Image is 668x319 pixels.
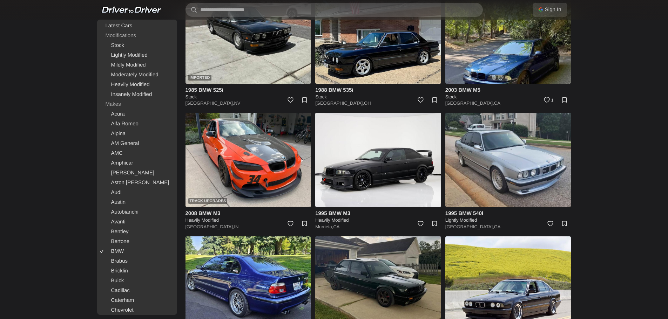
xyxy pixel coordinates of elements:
a: 1988 BMW 535i Stock [315,86,441,100]
a: Avanti [99,217,176,227]
a: Alfa Romeo [99,119,176,129]
a: [GEOGRAPHIC_DATA], [445,100,494,106]
a: [PERSON_NAME] [99,168,176,178]
div: Makes [99,99,176,109]
a: Insanely Modified [99,90,176,99]
img: 2008 BMW M3 for sale [185,113,311,207]
a: Audi [99,188,176,197]
a: 1985 BMW 525i Stock [185,86,311,100]
a: Murrieta, [315,224,333,229]
a: [GEOGRAPHIC_DATA], [445,224,494,229]
a: OH [364,100,371,106]
a: [GEOGRAPHIC_DATA], [315,100,364,106]
a: Mildly Modified [99,60,176,70]
div: Imported [188,75,211,81]
a: BMW [99,247,176,256]
a: 2003 BMW M5 Stock [445,86,571,100]
a: IN [234,224,238,229]
a: Buick [99,276,176,286]
a: Sign In [533,3,567,17]
h5: Lightly Modified [445,217,571,223]
h4: 1985 BMW 525i [185,86,311,94]
a: Heavily Modified [99,80,176,90]
a: Moderately Modified [99,70,176,80]
a: [GEOGRAPHIC_DATA], [185,224,234,229]
a: GA [494,224,501,229]
a: Bertone [99,237,176,247]
a: AM General [99,139,176,148]
a: CA [494,100,500,106]
a: CA [333,224,339,229]
a: Alpina [99,129,176,139]
a: Aston [PERSON_NAME] [99,178,176,188]
img: 1995 BMW M3 for sale [315,113,441,207]
h5: Heavily Modified [185,217,311,223]
a: Lightly Modified [99,50,176,60]
h4: 2003 BMW M5 [445,86,571,94]
h5: Heavily Modified [315,217,441,223]
a: Autobianchi [99,207,176,217]
h4: 1988 BMW 535i [315,86,441,94]
a: Stock [99,41,176,50]
a: [GEOGRAPHIC_DATA], [185,100,234,106]
a: Bentley [99,227,176,237]
a: Bricklin [99,266,176,276]
a: 1995 BMW 540i Lightly Modified [445,210,571,223]
a: Cadillac [99,286,176,296]
h4: 2008 BMW M3 [185,210,311,217]
a: Austin [99,197,176,207]
img: 1995 BMW 540i for sale [445,113,571,207]
a: Chevrolet [99,305,176,315]
div: Modifications [99,31,176,41]
a: Track Upgrades [185,113,311,207]
div: Track Upgrades [188,198,228,204]
h4: 1995 BMW 540i [445,210,571,217]
h5: Stock [185,94,311,100]
a: AMC [99,148,176,158]
a: 1995 BMW M3 Heavily Modified [315,210,441,223]
a: Brabus [99,256,176,266]
h4: 1995 BMW M3 [315,210,441,217]
a: Latest Cars [99,21,176,31]
a: Caterham [99,296,176,305]
a: NV [234,100,240,106]
a: 1 [540,94,555,109]
h5: Stock [315,94,441,100]
h5: Stock [445,94,571,100]
a: Acura [99,109,176,119]
a: 2008 BMW M3 Heavily Modified [185,210,311,223]
a: Amphicar [99,158,176,168]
